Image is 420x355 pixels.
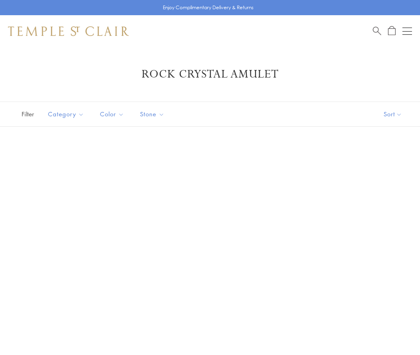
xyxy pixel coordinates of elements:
[402,26,412,36] button: Open navigation
[42,105,90,123] button: Category
[20,67,400,82] h1: Rock Crystal Amulet
[163,4,254,12] p: Enjoy Complimentary Delivery & Returns
[134,105,170,123] button: Stone
[366,102,420,126] button: Show sort by
[44,109,90,119] span: Category
[96,109,130,119] span: Color
[94,105,130,123] button: Color
[136,109,170,119] span: Stone
[8,26,129,36] img: Temple St. Clair
[388,26,396,36] a: Open Shopping Bag
[373,26,381,36] a: Search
